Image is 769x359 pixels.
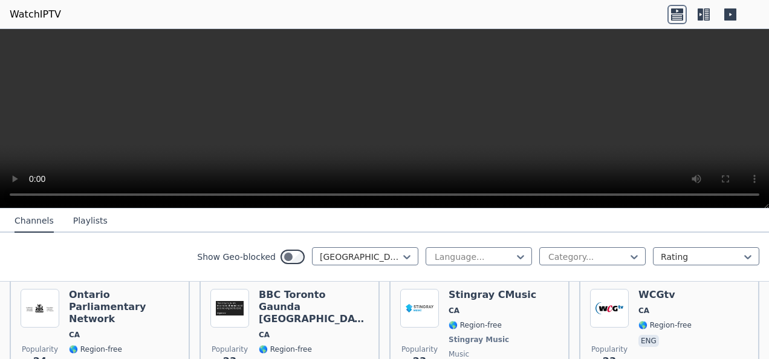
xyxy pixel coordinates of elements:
[212,344,248,354] span: Popularity
[15,210,54,233] button: Channels
[449,335,509,344] span: Stingray Music
[590,289,629,328] img: WCGtv
[69,289,179,325] h6: Ontario Parliamentary Network
[73,210,108,233] button: Playlists
[22,344,58,354] span: Popularity
[197,251,276,263] label: Show Geo-blocked
[400,289,439,328] img: Stingray CMusic
[449,349,469,359] span: music
[638,320,692,330] span: 🌎 Region-free
[69,330,80,340] span: CA
[638,306,649,315] span: CA
[449,289,536,301] h6: Stingray CMusic
[638,335,659,347] p: eng
[259,344,312,354] span: 🌎 Region-free
[259,330,270,340] span: CA
[591,344,628,354] span: Popularity
[638,289,692,301] h6: WCGtv
[21,289,59,328] img: Ontario Parliamentary Network
[10,7,61,22] a: WatchIPTV
[69,344,122,354] span: 🌎 Region-free
[449,306,459,315] span: CA
[259,289,369,325] h6: BBC Toronto Gaunda [GEOGRAPHIC_DATA]
[449,320,502,330] span: 🌎 Region-free
[401,344,438,354] span: Popularity
[210,289,249,328] img: BBC Toronto Gaunda Punjab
